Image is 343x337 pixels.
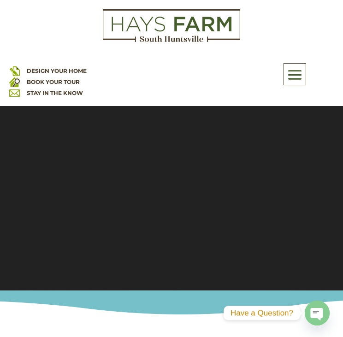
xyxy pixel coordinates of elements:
[27,67,87,74] a: DESIGN YOUR HOME
[9,77,20,87] img: book your home tour
[27,89,83,96] a: STAY IN THE KNOW
[27,78,80,85] a: BOOK YOUR TOUR
[103,36,240,44] a: hays farm homes huntsville development
[9,65,20,76] img: design your home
